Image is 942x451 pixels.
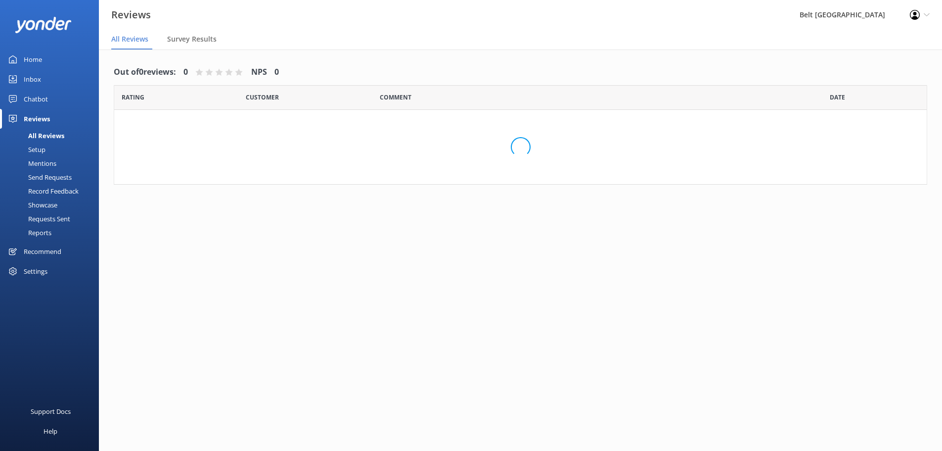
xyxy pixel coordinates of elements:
div: Showcase [6,198,57,212]
div: Support Docs [31,401,71,421]
img: yonder-white-logo.png [15,17,72,33]
div: Reviews [24,109,50,129]
span: Date [246,93,279,102]
div: Help [44,421,57,441]
a: Record Feedback [6,184,99,198]
h4: Out of 0 reviews: [114,66,176,79]
span: Date [122,93,144,102]
div: Mentions [6,156,56,170]
div: Send Requests [6,170,72,184]
div: Record Feedback [6,184,79,198]
div: Setup [6,143,45,156]
div: All Reviews [6,129,64,143]
span: All Reviews [111,34,148,44]
a: Requests Sent [6,212,99,226]
a: Showcase [6,198,99,212]
div: Settings [24,261,47,281]
span: Date [830,93,845,102]
span: Question [380,93,411,102]
a: Mentions [6,156,99,170]
h3: Reviews [111,7,151,23]
a: Send Requests [6,170,99,184]
a: Setup [6,143,99,156]
div: Recommend [24,242,61,261]
h4: 0 [183,66,188,79]
div: Inbox [24,69,41,89]
span: Survey Results [167,34,217,44]
a: All Reviews [6,129,99,143]
h4: NPS [251,66,267,79]
div: Reports [6,226,51,240]
div: Home [24,50,42,69]
a: Reports [6,226,99,240]
div: Chatbot [24,89,48,109]
div: Requests Sent [6,212,70,226]
h4: 0 [274,66,279,79]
